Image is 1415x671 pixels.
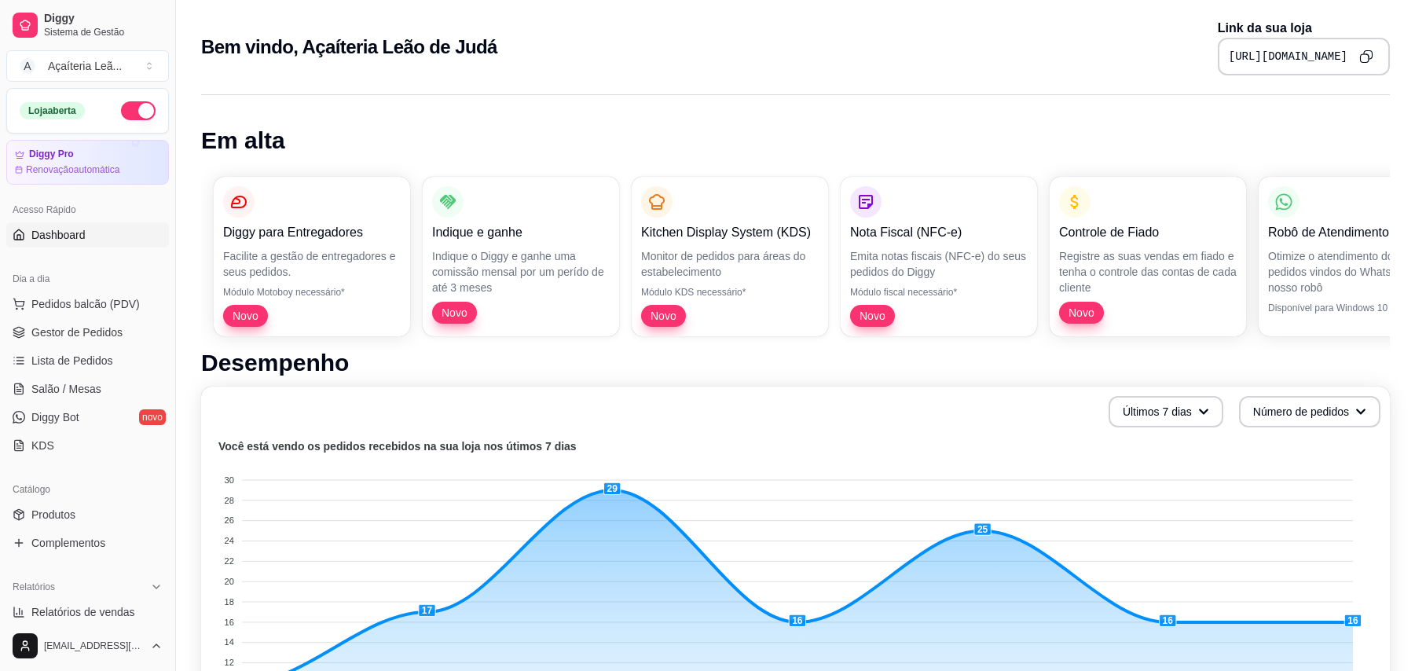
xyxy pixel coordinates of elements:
span: KDS [31,438,54,453]
p: Nota Fiscal (NFC-e) [850,223,1028,242]
button: Kitchen Display System (KDS)Monitor de pedidos para áreas do estabelecimentoMódulo KDS necessário... [632,177,828,336]
p: Facilite a gestão de entregadores e seus pedidos. [223,248,401,280]
p: Controle de Fiado [1059,223,1237,242]
span: Novo [853,308,892,324]
span: Novo [1062,305,1101,321]
button: Nota Fiscal (NFC-e)Emita notas fiscais (NFC-e) do seus pedidos do DiggyMódulo fiscal necessário*Novo [841,177,1037,336]
span: Novo [644,308,683,324]
p: Kitchen Display System (KDS) [641,223,819,242]
tspan: 16 [225,618,234,627]
p: Módulo Motoboy necessário* [223,286,401,299]
h2: Bem vindo, Açaíteria Leão de Judá [201,35,497,60]
p: Indique e ganhe [432,223,610,242]
text: Você está vendo os pedidos recebidos na sua loja nos útimos 7 dias [218,440,577,453]
button: Número de pedidos [1239,396,1380,427]
tspan: 22 [225,556,234,566]
button: Select a team [6,50,169,82]
tspan: 18 [225,597,234,607]
tspan: 24 [225,536,234,545]
a: Gestor de Pedidos [6,320,169,345]
a: Diggy ProRenovaçãoautomática [6,140,169,185]
tspan: 14 [225,637,234,647]
span: [EMAIL_ADDRESS][DOMAIN_NAME] [44,640,144,652]
p: Registre as suas vendas em fiado e tenha o controle das contas de cada cliente [1059,248,1237,295]
p: Indique o Diggy e ganhe uma comissão mensal por um perído de até 3 meses [432,248,610,295]
a: Diggy Botnovo [6,405,169,430]
button: Controle de FiadoRegistre as suas vendas em fiado e tenha o controle das contas de cada clienteNovo [1050,177,1246,336]
a: KDS [6,433,169,458]
button: Pedidos balcão (PDV) [6,291,169,317]
span: Lista de Pedidos [31,353,113,368]
tspan: 12 [225,658,234,667]
span: A [20,58,35,74]
p: Diggy para Entregadores [223,223,401,242]
span: Pedidos balcão (PDV) [31,296,140,312]
span: Gestor de Pedidos [31,324,123,340]
tspan: 20 [225,577,234,586]
button: Indique e ganheIndique o Diggy e ganhe uma comissão mensal por um perído de até 3 mesesNovo [423,177,619,336]
article: Renovação automática [26,163,119,176]
span: Salão / Mesas [31,381,101,397]
tspan: 28 [225,496,234,505]
span: Novo [435,305,474,321]
a: Complementos [6,530,169,555]
span: Complementos [31,535,105,551]
a: Salão / Mesas [6,376,169,401]
button: Alterar Status [121,101,156,120]
a: Dashboard [6,222,169,247]
p: Monitor de pedidos para áreas do estabelecimento [641,248,819,280]
button: Diggy para EntregadoresFacilite a gestão de entregadores e seus pedidos.Módulo Motoboy necessário... [214,177,410,336]
span: Produtos [31,507,75,522]
span: Relatórios [13,581,55,593]
p: Módulo KDS necessário* [641,286,819,299]
div: Catálogo [6,477,169,502]
tspan: 30 [225,475,234,485]
p: Módulo fiscal necessário* [850,286,1028,299]
a: Produtos [6,502,169,527]
span: Novo [226,308,265,324]
button: [EMAIL_ADDRESS][DOMAIN_NAME] [6,627,169,665]
pre: [URL][DOMAIN_NAME] [1229,49,1347,64]
div: Acesso Rápido [6,197,169,222]
a: DiggySistema de Gestão [6,6,169,44]
span: Diggy [44,12,163,26]
p: Emita notas fiscais (NFC-e) do seus pedidos do Diggy [850,248,1028,280]
span: Relatórios de vendas [31,604,135,620]
button: Copy to clipboard [1354,44,1379,69]
span: Dashboard [31,227,86,243]
span: Sistema de Gestão [44,26,163,38]
div: Açaíteria Leã ... [48,58,122,74]
a: Relatórios de vendas [6,599,169,625]
h1: Desempenho [201,349,1390,377]
div: Dia a dia [6,266,169,291]
span: Diggy Bot [31,409,79,425]
h1: Em alta [201,126,1390,155]
a: Lista de Pedidos [6,348,169,373]
article: Diggy Pro [29,148,74,160]
tspan: 26 [225,515,234,525]
p: Link da sua loja [1218,19,1390,38]
button: Últimos 7 dias [1109,396,1223,427]
div: Loja aberta [20,102,85,119]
